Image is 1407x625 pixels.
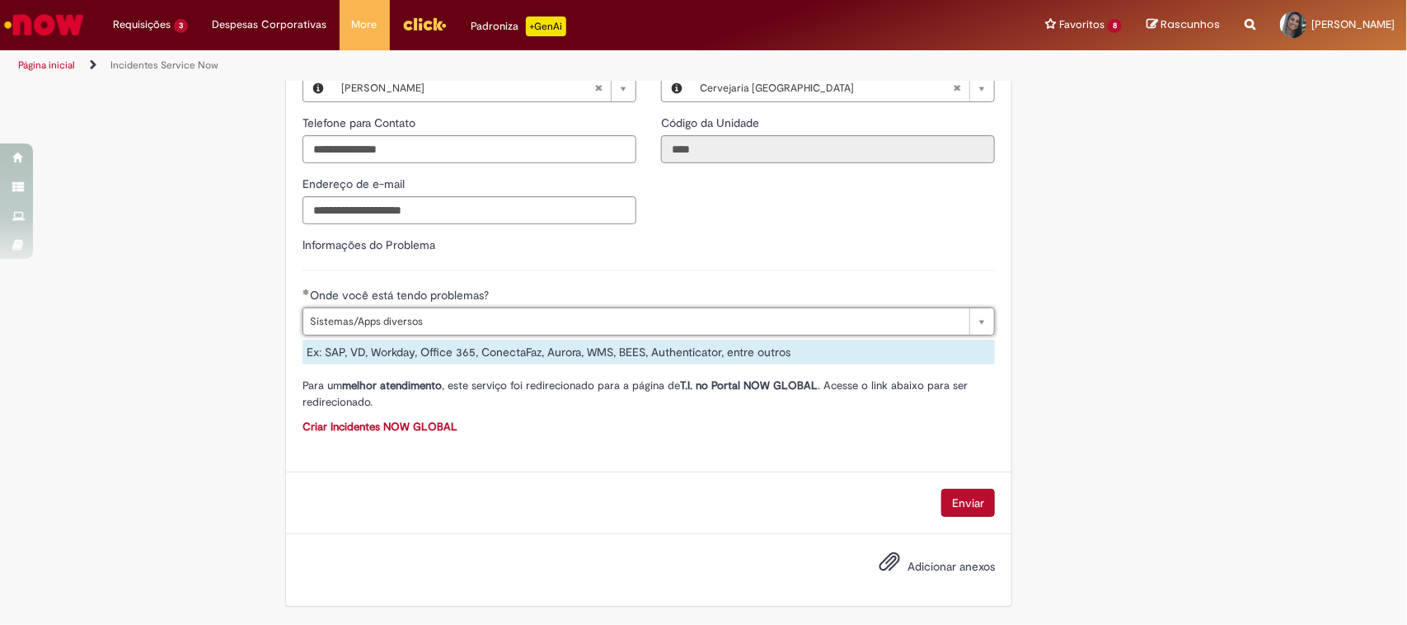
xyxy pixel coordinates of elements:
[1311,17,1395,31] span: [PERSON_NAME]
[471,16,566,36] div: Padroniza
[213,16,327,33] span: Despesas Corporativas
[110,59,218,72] a: Incidentes Service Now
[310,288,492,303] span: Onde você está tendo problemas?
[303,237,435,252] label: Informações do Problema
[303,196,636,224] input: Endereço de e-mail
[1108,19,1122,33] span: 8
[526,16,566,36] p: +GenAi
[908,560,995,575] span: Adicionar anexos
[303,115,419,130] span: Telefone para Contato
[303,135,636,163] input: Telefone para Contato
[402,12,447,36] img: click_logo_yellow_360x200.png
[352,16,378,33] span: More
[342,378,442,392] strong: melhor atendimento
[310,308,961,335] span: Sistemas/Apps diversos
[303,75,333,101] button: Favorecido, Visualizar este registro Sabrina Pereira Antunes
[303,420,457,434] a: Criar Incidentes NOW GLOBAL
[2,8,87,41] img: ServiceNow
[700,75,953,101] span: Cervejaria [GEOGRAPHIC_DATA]
[333,75,635,101] a: [PERSON_NAME]Limpar campo Favorecido
[661,115,762,130] span: Somente leitura - Código da Unidade
[586,75,611,101] abbr: Limpar campo Favorecido
[303,176,408,191] span: Endereço de e-mail
[303,340,995,364] div: Ex: SAP, VD, Workday, Office 365, ConectaFaz, Aurora, WMS, BEES, Authenticator, entre outros
[1161,16,1220,32] span: Rascunhos
[662,75,692,101] button: Local onde deseja ser atendido, Visualizar este registro Cervejaria Santa Catarina
[18,59,75,72] a: Página inicial
[1147,17,1220,33] a: Rascunhos
[692,75,994,101] a: Cervejaria [GEOGRAPHIC_DATA]Limpar campo Local onde deseja ser atendido
[661,115,762,131] label: Somente leitura - Código da Unidade
[113,16,171,33] span: Requisições
[875,547,904,585] button: Adicionar anexos
[945,75,969,101] abbr: Limpar campo Local onde deseja ser atendido
[680,378,708,392] strong: T.I. no
[711,378,818,392] strong: Portal NOW GLOBAL
[303,378,968,409] span: Para um , este serviço foi redirecionado para a página de . Acesse o link abaixo para ser redirec...
[303,289,310,295] span: Obrigatório Preenchido
[1059,16,1104,33] span: Favoritos
[341,75,594,101] span: [PERSON_NAME]
[12,50,926,81] ul: Trilhas de página
[174,19,188,33] span: 3
[661,135,995,163] input: Código da Unidade
[941,489,995,517] button: Enviar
